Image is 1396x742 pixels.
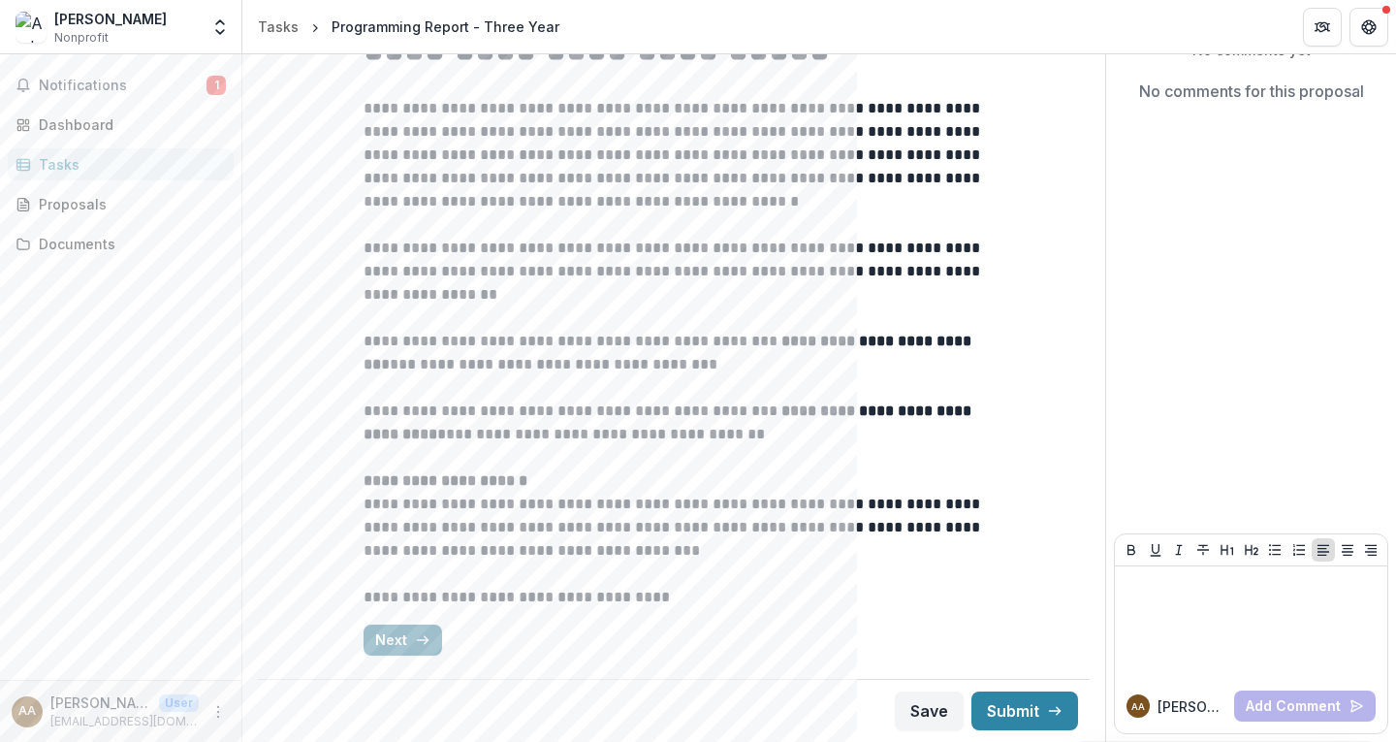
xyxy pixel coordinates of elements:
[206,700,230,724] button: More
[250,13,567,41] nav: breadcrumb
[1167,538,1190,562] button: Italicize
[1120,538,1143,562] button: Bold
[50,693,151,713] p: [PERSON_NAME]
[206,76,226,95] span: 1
[1139,80,1364,103] p: No comments for this proposal
[1359,538,1382,562] button: Align Right
[50,713,199,730] p: [EMAIL_ADDRESS][DOMAIN_NAME]
[364,625,442,656] button: Next
[8,109,234,141] a: Dashboard
[250,13,306,41] a: Tasks
[39,78,206,94] span: Notifications
[1349,8,1388,47] button: Get Help
[206,8,234,47] button: Open entity switcher
[54,9,167,29] div: [PERSON_NAME]
[1131,702,1145,712] div: Andrea Andersson
[54,29,109,47] span: Nonprofit
[1144,538,1167,562] button: Underline
[39,194,218,214] div: Proposals
[1287,538,1311,562] button: Ordered List
[18,705,36,718] div: Andrea Andersson
[39,114,218,135] div: Dashboard
[1191,538,1215,562] button: Strike
[8,148,234,180] a: Tasks
[39,154,218,175] div: Tasks
[16,12,47,43] img: Andrea Andersson
[1312,538,1335,562] button: Align Left
[332,16,559,37] div: Programming Report - Three Year
[1234,691,1376,722] button: Add Comment
[1216,538,1239,562] button: Heading 1
[1303,8,1342,47] button: Partners
[895,692,964,730] button: Save
[1263,538,1286,562] button: Bullet List
[8,70,234,101] button: Notifications1
[8,228,234,260] a: Documents
[8,188,234,220] a: Proposals
[39,234,218,254] div: Documents
[1336,538,1359,562] button: Align Center
[1240,538,1263,562] button: Heading 2
[971,692,1078,730] button: Submit
[258,16,299,37] div: Tasks
[1158,696,1226,717] p: [PERSON_NAME]
[159,694,199,712] p: User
